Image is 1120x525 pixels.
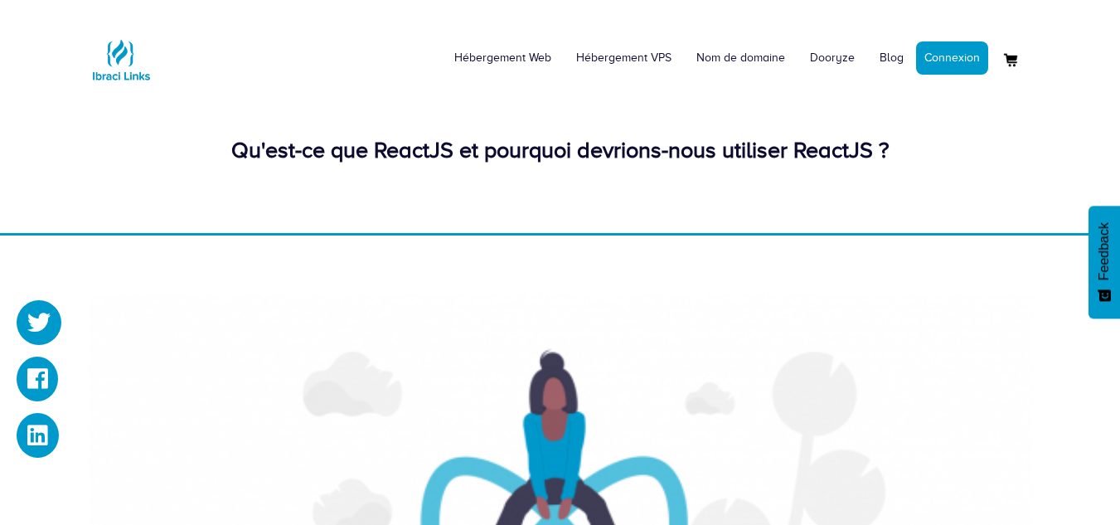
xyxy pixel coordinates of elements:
a: Dooryze [798,33,867,83]
div: Qu'est-ce que ReactJS et pourquoi devrions-nous utiliser ReactJS ? [88,134,1033,167]
img: Logo Ibraci Links [88,27,154,93]
a: Connexion [916,41,988,75]
a: Hébergement Web [442,33,564,83]
a: Hébergement VPS [564,33,684,83]
a: Blog [867,33,916,83]
a: Logo Ibraci Links [88,12,154,93]
button: Feedback - Afficher l’enquête [1088,206,1120,318]
a: Nom de domaine [684,33,798,83]
span: Feedback [1097,222,1112,280]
